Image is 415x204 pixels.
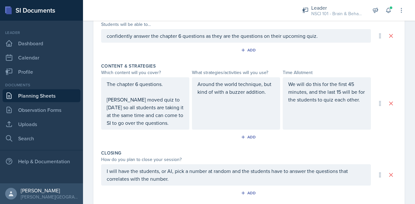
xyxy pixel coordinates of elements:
p: Around the world technique, but kind of with a buzzer addition. [197,80,275,96]
div: What strategies/activities will you use? [192,69,280,76]
div: Add [242,48,256,53]
a: Planning Sheets [3,89,80,102]
p: confidently answer the chapter 6 questions as they are the questions on their upcoming quiz. [107,32,365,40]
p: We will do this for the first 45 minutes, and the last 15 will be for the students to quiz each o... [288,80,365,103]
label: Closing [101,150,121,156]
a: Profile [3,65,80,78]
div: Leader [3,30,80,36]
div: Add [242,190,256,196]
p: I will have the students, or AI, pick a number at random and the students have to answer the ques... [107,167,365,183]
div: Leader [311,4,363,12]
a: Uploads [3,118,80,131]
a: Search [3,132,80,145]
a: Dashboard [3,37,80,50]
div: [PERSON_NAME] [21,187,78,194]
div: Documents [3,82,80,88]
div: Add [242,134,256,140]
p: The chapter 6 questions. [107,80,184,88]
button: Add [239,188,260,198]
p: [PERSON_NAME] moved quiz to [DATE] so all students are taking it at the same time and can come to... [107,96,184,127]
div: Students will be able to... [101,21,371,28]
div: Which content will you cover? [101,69,189,76]
button: Add [239,132,260,142]
button: Add [239,45,260,55]
div: [PERSON_NAME][GEOGRAPHIC_DATA] [21,194,78,200]
div: Time Allotment [283,69,371,76]
div: Help & Documentation [3,155,80,168]
a: Calendar [3,51,80,64]
div: NSCI 101 - Brain & Behavior / Fall 2025 [311,10,363,17]
div: How do you plan to close your session? [101,156,371,163]
a: Observation Forms [3,103,80,116]
label: Content & Strategies [101,63,156,69]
